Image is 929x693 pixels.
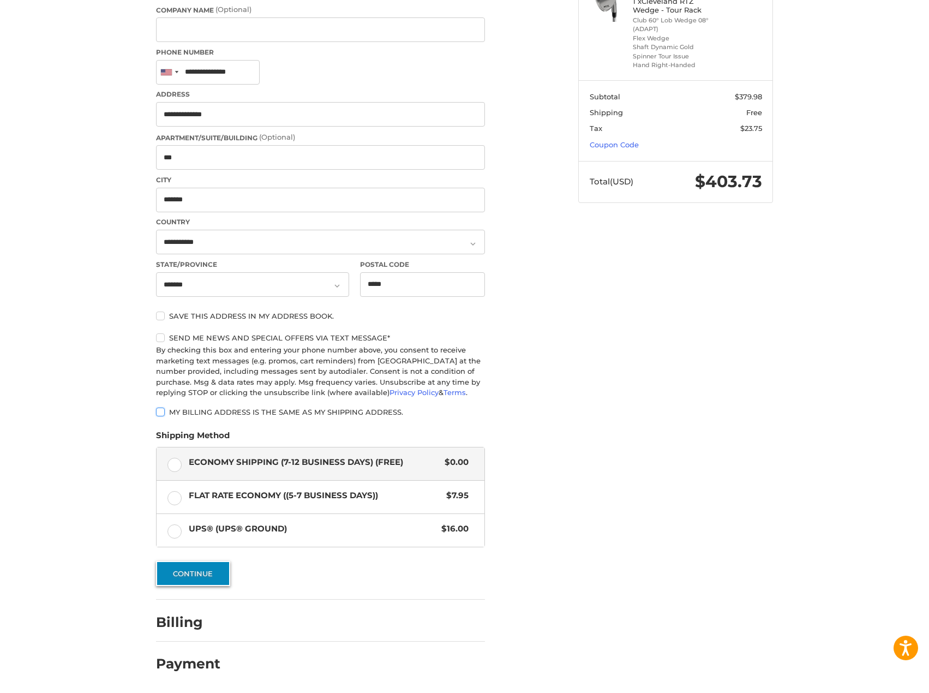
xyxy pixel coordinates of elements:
label: Send me news and special offers via text message* [156,333,485,342]
li: Hand Right-Handed [633,61,716,70]
a: Privacy Policy [389,388,439,397]
span: $16.00 [436,523,469,535]
a: Terms [443,388,466,397]
small: (Optional) [259,133,295,141]
label: City [156,175,485,185]
a: Coupon Code [590,140,639,149]
label: Phone Number [156,47,485,57]
span: Shipping [590,108,623,117]
label: Save this address in my address book. [156,312,485,320]
label: Country [156,217,485,227]
span: Flat Rate Economy ((5-7 Business Days)) [189,489,441,502]
span: $0.00 [439,456,469,469]
span: Economy Shipping (7-12 Business Days) (Free) [189,456,440,469]
li: Flex Wedge [633,34,716,43]
label: Apartment/Suite/Building [156,132,485,143]
span: $23.75 [740,124,762,133]
h2: Billing [156,614,220,631]
span: Tax [590,124,602,133]
li: Shaft Dynamic Gold Spinner Tour Issue [633,43,716,61]
span: Subtotal [590,92,620,101]
span: $403.73 [695,171,762,192]
label: State/Province [156,260,349,270]
button: Continue [156,561,230,586]
small: (Optional) [215,5,251,14]
span: $379.98 [735,92,762,101]
span: Total (USD) [590,176,633,187]
h2: Payment [156,655,220,672]
label: Company Name [156,4,485,15]
span: $7.95 [441,489,469,502]
label: My billing address is the same as my shipping address. [156,408,485,416]
div: United States: +1 [157,61,182,84]
li: Club 60° Lob Wedge 08° (ADAPT) [633,16,716,34]
span: Free [746,108,762,117]
span: UPS® (UPS® Ground) [189,523,436,535]
div: By checking this box and entering your phone number above, you consent to receive marketing text ... [156,345,485,398]
label: Postal Code [360,260,486,270]
label: Address [156,89,485,99]
legend: Shipping Method [156,429,230,447]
